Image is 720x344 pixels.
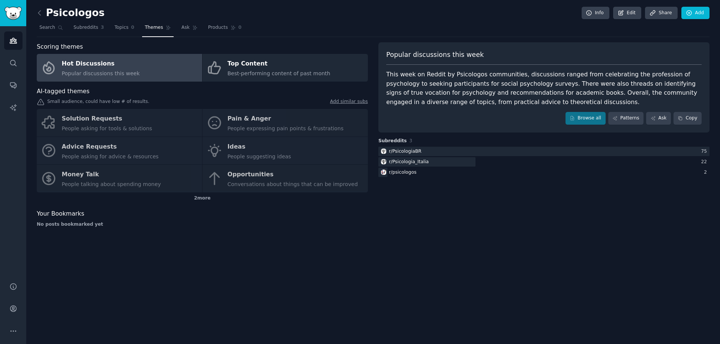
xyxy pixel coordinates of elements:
[202,54,368,82] a: Top ContentBest-performing content of past month
[37,42,83,52] span: Scoring themes
[37,209,84,219] span: Your Bookmarks
[131,24,135,31] span: 0
[378,168,709,177] a: psicologosr/psicologos2
[378,147,709,156] a: PsicologiaBRr/PsicologiaBR75
[582,7,609,19] a: Info
[645,7,677,19] a: Share
[71,22,106,37] a: Subreddits3
[704,169,709,176] div: 2
[613,7,641,19] a: Edit
[330,98,368,106] a: Add similar subs
[114,24,128,31] span: Topics
[673,112,702,125] button: Copy
[646,112,671,125] a: Ask
[37,22,66,37] a: Search
[39,24,55,31] span: Search
[381,149,386,154] img: PsicologiaBR
[205,22,244,37] a: Products0
[228,58,330,70] div: Top Content
[409,138,412,143] span: 3
[389,169,417,176] div: r/ psicologos
[681,7,709,19] a: Add
[386,50,484,60] span: Popular discussions this week
[37,87,90,96] span: AI-tagged themes
[381,159,386,164] img: Psicologia_Italia
[179,22,200,37] a: Ask
[37,221,368,228] div: No posts bookmarked yet
[37,7,105,19] h2: Psicologos
[37,98,368,106] div: Small audience, could have low # of results.
[608,112,643,125] a: Patterns
[37,192,368,204] div: 2 more
[389,159,429,165] div: r/ Psicologia_Italia
[62,70,140,76] span: Popular discussions this week
[378,157,709,167] a: Psicologia_Italiar/Psicologia_Italia22
[73,24,98,31] span: Subreddits
[112,22,137,37] a: Topics0
[145,24,163,31] span: Themes
[4,7,22,20] img: GummySearch logo
[381,170,386,175] img: psicologos
[181,24,190,31] span: Ask
[37,54,202,82] a: Hot DiscussionsPopular discussions this week
[208,24,228,31] span: Products
[101,24,104,31] span: 3
[389,148,421,155] div: r/ PsicologiaBR
[701,159,709,165] div: 22
[378,138,407,144] span: Subreddits
[228,70,330,76] span: Best-performing content of past month
[142,22,174,37] a: Themes
[62,58,140,70] div: Hot Discussions
[565,112,606,125] a: Browse all
[701,148,709,155] div: 75
[386,70,702,107] div: This week on Reddit by Psicologos communities, discussions ranged from celebrating the profession...
[238,24,242,31] span: 0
